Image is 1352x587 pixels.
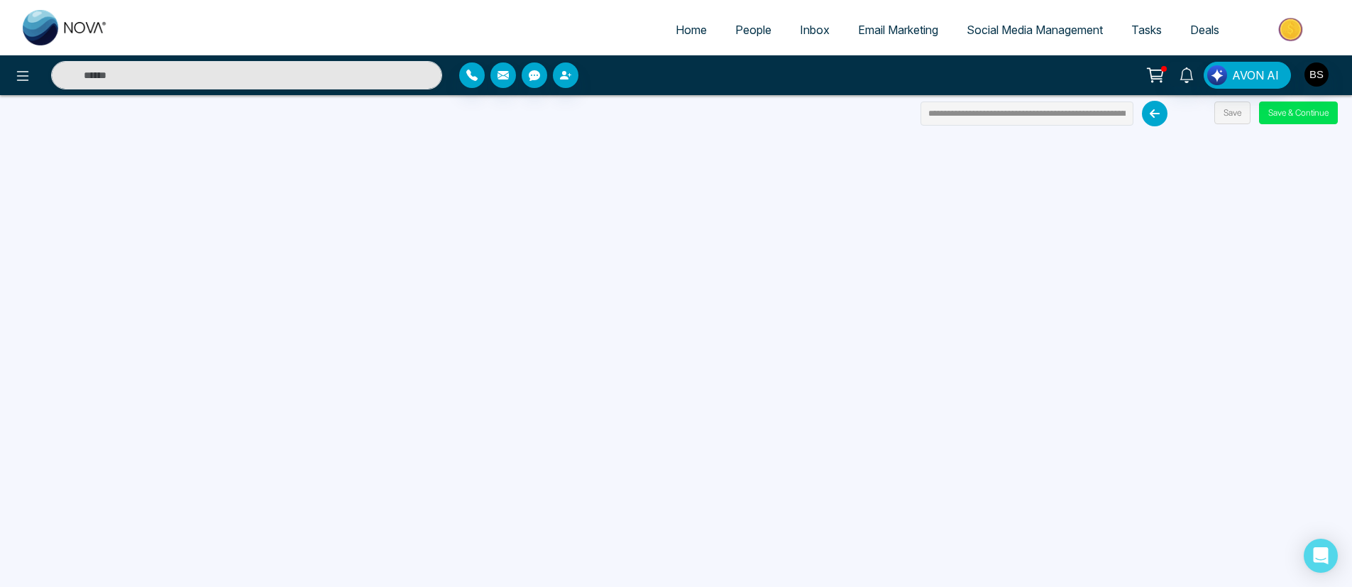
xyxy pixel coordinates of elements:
[967,23,1103,37] span: Social Media Management
[1207,65,1227,85] img: Lead Flow
[800,23,830,37] span: Inbox
[1117,16,1176,43] a: Tasks
[1204,62,1291,89] button: AVON AI
[676,23,707,37] span: Home
[1131,23,1162,37] span: Tasks
[661,16,721,43] a: Home
[1190,23,1219,37] span: Deals
[23,10,108,45] img: Nova CRM Logo
[1259,102,1338,124] button: Save & Continue
[1214,102,1251,124] button: Save
[1232,67,1279,84] span: AVON AI
[1241,13,1343,45] img: Market-place.gif
[1176,16,1233,43] a: Deals
[1304,539,1338,573] div: Open Intercom Messenger
[1304,62,1329,87] img: User Avatar
[786,16,844,43] a: Inbox
[858,23,938,37] span: Email Marketing
[952,16,1117,43] a: Social Media Management
[721,16,786,43] a: People
[735,23,771,37] span: People
[844,16,952,43] a: Email Marketing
